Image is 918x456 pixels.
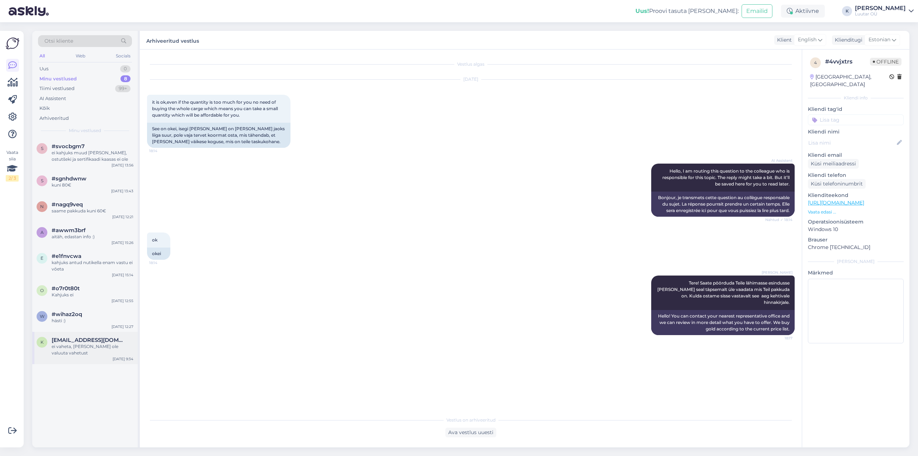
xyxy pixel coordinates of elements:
div: [DATE] 12:55 [112,298,133,304]
div: ei kahjuks muud [PERSON_NAME], ostutšeki ja sertifikaadi kaasas ei ole [52,150,133,163]
span: #o7r0t80t [52,285,80,292]
div: [DATE] 13:56 [112,163,133,168]
p: Chrome [TECHNICAL_ID] [808,244,904,251]
div: Tiimi vestlused [39,85,75,92]
button: Emailid [742,4,772,18]
span: 18:17 [766,335,792,341]
p: Kliendi telefon [808,171,904,179]
div: Arhiveeritud [39,115,69,122]
div: All [38,51,46,61]
div: Klienditugi [832,36,862,44]
span: w [40,314,44,319]
div: Kõik [39,105,50,112]
div: Ava vestlus uuesti [445,428,496,437]
p: Kliendi tag'id [808,105,904,113]
div: Klient [774,36,792,44]
div: Web [74,51,87,61]
span: #e1fnvcwa [52,253,81,259]
a: [PERSON_NAME]Luutar OÜ [855,5,914,17]
span: a [41,230,44,235]
div: 99+ [115,85,131,92]
div: aitäh, edastan info :) [52,234,133,240]
div: 2 / 3 [6,175,19,182]
div: [DATE] 13:43 [111,188,133,194]
span: [PERSON_NAME] [762,270,792,275]
div: # 4vvjxtrs [825,57,870,66]
div: [DATE] 12:21 [112,214,133,220]
span: 18:14 [149,260,176,265]
div: Bonjour, je transmets cette question au collègue responsable du sujet. La réponse pourrait prendr... [651,192,795,217]
div: [DATE] 12:27 [112,324,133,329]
div: ei vaheta, [PERSON_NAME] ole valuuta vahetust [52,343,133,356]
div: Kliendi info [808,95,904,101]
div: [DATE] 9:34 [113,356,133,362]
span: ok [152,237,157,243]
div: Proovi tasuta [PERSON_NAME]: [635,7,739,15]
span: English [798,36,817,44]
span: Estonian [869,36,890,44]
span: 4 [814,60,817,65]
span: #sgnhdwnw [52,175,86,182]
div: Küsi telefoninumbrit [808,179,866,189]
p: Kliendi email [808,151,904,159]
div: hästi :) [52,318,133,324]
p: Vaata edasi ... [808,209,904,215]
span: Otsi kliente [44,37,73,45]
input: Lisa nimi [808,139,895,147]
div: okei [147,248,170,260]
p: Märkmed [808,269,904,277]
a: [URL][DOMAIN_NAME] [808,199,864,206]
span: it is ok,even if the quantity is too much for you no need of buying the whole carge which means y... [152,99,279,118]
p: Klienditeekond [808,192,904,199]
span: o [40,288,44,293]
div: AI Assistent [39,95,66,102]
div: 8 [120,75,131,83]
span: #nagq9veq [52,201,83,208]
div: See on okei, isegi [PERSON_NAME] on [PERSON_NAME] jaoks liiga suur, pole vaja tervet koormat osta... [147,123,290,148]
p: Windows 10 [808,226,904,233]
span: 18:14 [149,148,176,154]
span: Offline [870,58,902,66]
div: saame pakkuda kuni 60€ [52,208,133,214]
img: Askly Logo [6,37,19,50]
label: Arhiveeritud vestlus [146,35,199,45]
div: Hello! You can contact your nearest representative office and we can review in more detail what y... [651,310,795,335]
div: Küsi meiliaadressi [808,159,859,169]
span: #wihaz2oq [52,311,82,318]
div: K [842,6,852,16]
div: [GEOGRAPHIC_DATA], [GEOGRAPHIC_DATA] [810,73,889,88]
span: Hello, I am routing this question to the colleague who is responsible for this topic. The reply m... [662,168,791,187]
span: s [41,146,43,151]
div: kahjuks antud nutikella enam vastu ei võeta [52,259,133,272]
div: Luutar OÜ [855,11,906,17]
span: AI Assistent [766,158,792,163]
span: Tere! Saate pöörduda Teile lähimasse esindusse [PERSON_NAME] seal täpsemalt üle vaadata mis Teil ... [657,280,791,305]
span: Vestlus on arhiveeritud [446,417,496,423]
div: [PERSON_NAME] [808,258,904,265]
span: e [41,255,43,261]
div: Aktiivne [781,5,825,18]
span: Minu vestlused [69,127,101,134]
span: k [41,339,44,345]
div: Vestlus algas [147,61,795,67]
div: [DATE] 15:26 [112,240,133,245]
p: Brauser [808,236,904,244]
div: kuni 80€ [52,182,133,188]
span: #svocbgm7 [52,143,85,150]
div: 0 [120,65,131,72]
div: Uus [39,65,48,72]
input: Lisa tag [808,114,904,125]
span: n [40,204,44,209]
div: [DATE] [147,76,795,83]
span: s [41,178,43,183]
span: kristjan.pahva@gmail.com [52,337,126,343]
div: [DATE] 15:14 [112,272,133,278]
div: [PERSON_NAME] [855,5,906,11]
b: Uus! [635,8,649,14]
div: Minu vestlused [39,75,77,83]
p: Operatsioonisüsteem [808,218,904,226]
div: Kahjuks ei [52,292,133,298]
div: Vaata siia [6,149,19,182]
p: Kliendi nimi [808,128,904,136]
span: Nähtud ✓ 18:14 [765,217,792,222]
